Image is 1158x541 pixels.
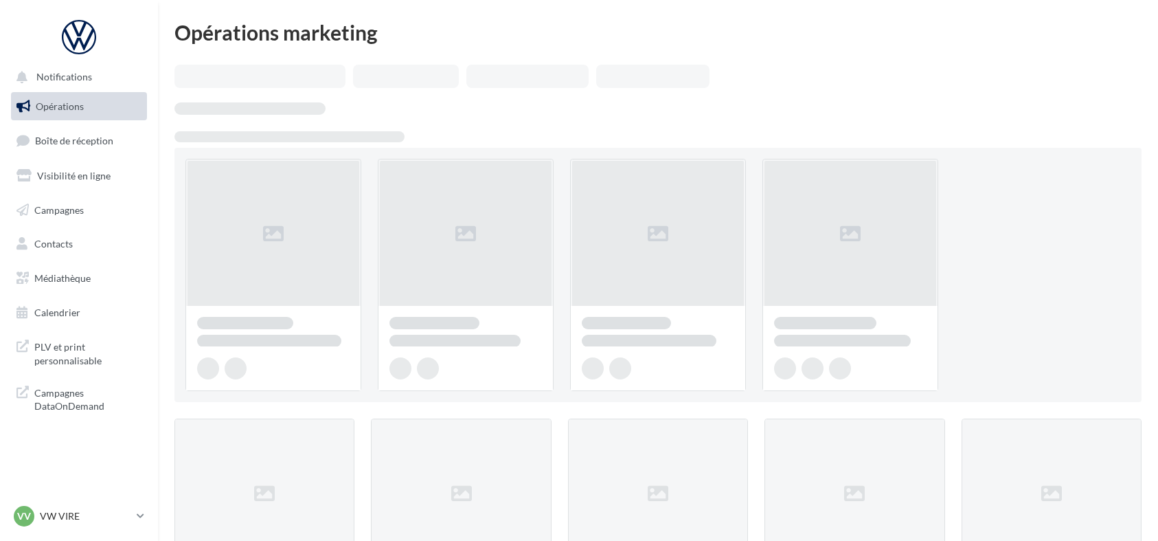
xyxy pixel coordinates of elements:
span: Contacts [34,238,73,250]
span: Boîte de réception [35,135,113,146]
a: PLV et print personnalisable [8,332,150,373]
div: Opérations marketing [174,22,1142,43]
span: Médiathèque [34,272,91,284]
span: Opérations [36,100,84,112]
span: Calendrier [34,307,80,318]
span: Campagnes [34,203,84,215]
span: Visibilité en ligne [37,170,111,181]
p: VW VIRE [40,509,131,523]
span: VV [17,509,31,523]
a: Calendrier [8,298,150,327]
a: Médiathèque [8,264,150,293]
span: Campagnes DataOnDemand [34,384,141,413]
a: Opérations [8,92,150,121]
a: VV VW VIRE [11,503,147,529]
span: PLV et print personnalisable [34,338,141,367]
a: Contacts [8,230,150,258]
span: Notifications [36,71,92,83]
a: Campagnes [8,196,150,225]
a: Visibilité en ligne [8,162,150,190]
a: Boîte de réception [8,126,150,155]
a: Campagnes DataOnDemand [8,378,150,419]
